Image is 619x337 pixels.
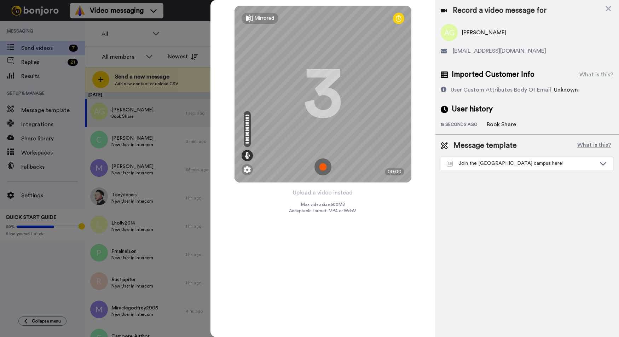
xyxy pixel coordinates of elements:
[554,87,578,93] span: Unknown
[291,188,355,197] button: Upload a video instead
[385,168,404,175] div: 00:00
[453,47,546,55] span: [EMAIL_ADDRESS][DOMAIN_NAME]
[314,158,331,175] img: ic_record_start.svg
[303,68,342,121] div: 3
[452,69,534,80] span: Imported Customer Info
[579,70,613,79] div: What is this?
[453,140,517,151] span: Message template
[301,202,345,207] span: Max video size: 500 MB
[451,86,551,94] div: User Custom Attributes Body Of Email
[447,160,596,167] div: Join the [GEOGRAPHIC_DATA] campus here!
[487,120,522,129] div: Book Share
[244,166,251,173] img: ic_gear.svg
[441,122,487,129] div: 15 seconds ago
[452,104,493,115] span: User history
[447,161,453,167] img: Message-temps.svg
[575,140,613,151] button: What is this?
[289,208,357,214] span: Acceptable format: MP4 or WebM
